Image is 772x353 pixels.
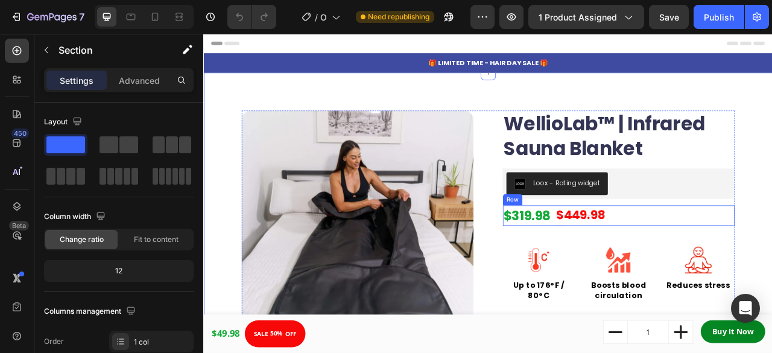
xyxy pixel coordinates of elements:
div: 450 [11,129,29,138]
div: Open Intercom Messenger [731,294,760,323]
span: / [315,11,318,24]
div: Columns management [44,304,138,320]
button: Loox - Rating widget [385,176,514,205]
button: Save [649,5,689,29]
h1: WellioLab™ | Infrared Sauna Blanket [381,98,675,163]
span: Fit to content [134,234,179,245]
div: Column width [44,209,108,225]
div: Beta [9,221,29,231]
p: Advanced [119,74,160,87]
div: Publish [704,11,734,24]
div: $319.98 [381,220,443,243]
div: Undo/Redo [227,5,276,29]
img: gempages_479625243783070517-513fe750-4899-4aa6-a4db-209fd70a84b8.webp [606,264,654,312]
div: Loox - Rating widget [419,183,505,196]
span: 1 product assigned [539,11,617,24]
div: 12 [46,262,191,279]
span: Save [659,12,679,22]
button: 1 product assigned [528,5,644,29]
span: Orignal one [320,11,327,24]
span: Need republishing [368,11,429,22]
p: Boosts blood circulation [483,313,572,340]
img: gempages_479625243783070517-4c25d333-e1fb-47f4-acc1-a7a36cb73a1e.webp [402,264,451,312]
p: 7 [79,10,84,24]
div: $449.98 [448,218,512,244]
p: 🎁 LIMITED TIME - HAIR DAY SALE 🎁 [1,31,723,43]
div: Order [44,336,64,347]
img: loox.png [395,183,410,198]
p: Reduces stress [585,313,674,326]
p: Section [59,43,157,57]
div: Layout [44,114,84,130]
p: Up to 176°F / 80°C [382,313,471,340]
div: 1 col [134,337,191,348]
div: Row [383,206,403,217]
iframe: To enrich screen reader interactions, please activate Accessibility in Grammarly extension settings [203,34,772,353]
img: gempages_479625243783070517-8f302f54-1478-483d-9d3a-4626fc505f3e.webp [504,264,552,312]
span: Change ratio [60,234,104,245]
button: 7 [5,5,90,29]
button: Publish [694,5,744,29]
p: Settings [60,74,93,87]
